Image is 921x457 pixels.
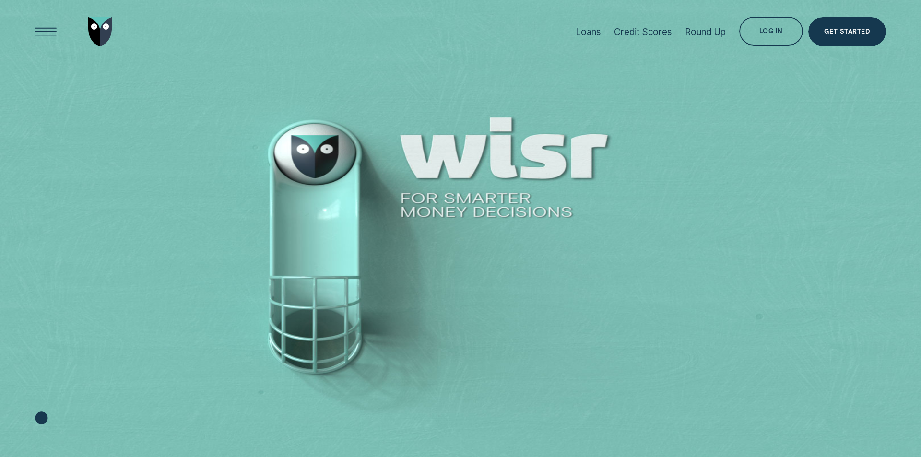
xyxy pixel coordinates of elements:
[576,26,601,37] div: Loans
[685,26,726,37] div: Round Up
[739,17,803,46] button: Log in
[614,26,672,37] div: Credit Scores
[32,17,60,46] button: Open Menu
[88,17,112,46] img: Wisr
[808,17,886,46] a: Get Started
